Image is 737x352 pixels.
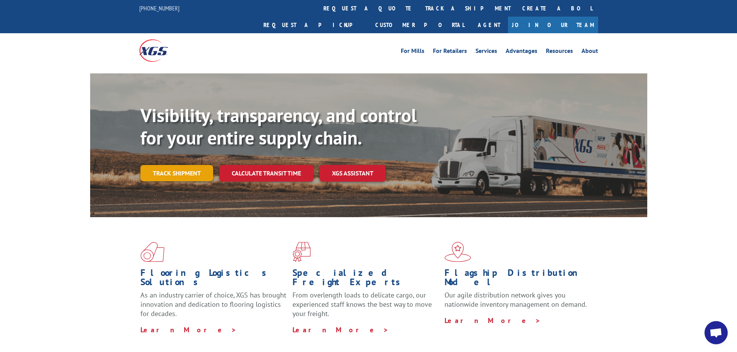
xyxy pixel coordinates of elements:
[219,165,313,182] a: Calculate transit time
[140,103,417,150] b: Visibility, transparency, and control for your entire supply chain.
[705,321,728,344] div: Open chat
[292,242,311,262] img: xgs-icon-focused-on-flooring-red
[475,48,497,56] a: Services
[320,165,386,182] a: XGS ASSISTANT
[470,17,508,33] a: Agent
[546,48,573,56] a: Resources
[401,48,424,56] a: For Mills
[292,325,389,334] a: Learn More >
[445,242,471,262] img: xgs-icon-flagship-distribution-model-red
[258,17,369,33] a: Request a pickup
[140,325,237,334] a: Learn More >
[139,4,180,12] a: [PHONE_NUMBER]
[433,48,467,56] a: For Retailers
[506,48,537,56] a: Advantages
[445,268,591,291] h1: Flagship Distribution Model
[140,165,213,181] a: Track shipment
[140,291,286,318] span: As an industry carrier of choice, XGS has brought innovation and dedication to flooring logistics...
[292,291,439,325] p: From overlength loads to delicate cargo, our experienced staff knows the best way to move your fr...
[292,268,439,291] h1: Specialized Freight Experts
[140,268,287,291] h1: Flooring Logistics Solutions
[369,17,470,33] a: Customer Portal
[445,291,587,309] span: Our agile distribution network gives you nationwide inventory management on demand.
[445,316,541,325] a: Learn More >
[508,17,598,33] a: Join Our Team
[581,48,598,56] a: About
[140,242,164,262] img: xgs-icon-total-supply-chain-intelligence-red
